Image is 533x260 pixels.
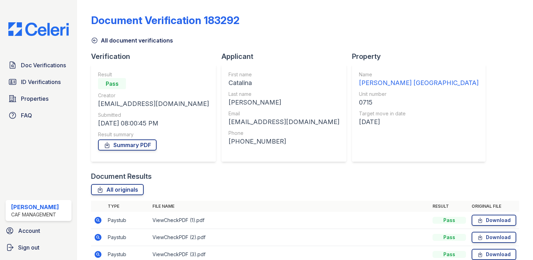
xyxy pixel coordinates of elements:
[21,78,61,86] span: ID Verifications
[359,110,479,117] div: Target move in date
[6,92,72,106] a: Properties
[98,78,126,89] div: Pass
[6,75,72,89] a: ID Verifications
[469,201,519,212] th: Original file
[91,52,222,61] div: Verification
[228,91,339,98] div: Last name
[228,110,339,117] div: Email
[98,139,157,151] a: Summary PDF
[228,98,339,107] div: [PERSON_NAME]
[472,215,516,226] a: Download
[18,227,40,235] span: Account
[105,229,150,246] td: Paystub
[91,14,240,26] div: Document Verification 183292
[228,137,339,146] div: [PHONE_NUMBER]
[228,117,339,127] div: [EMAIL_ADDRESS][DOMAIN_NAME]
[21,111,32,120] span: FAQ
[98,131,209,138] div: Result summary
[6,58,72,72] a: Doc Verifications
[3,240,74,254] a: Sign out
[91,36,173,45] a: All document verifications
[222,52,352,61] div: Applicant
[98,118,209,128] div: [DATE] 08:00:45 PM
[430,201,469,212] th: Result
[11,203,59,211] div: [PERSON_NAME]
[433,217,466,224] div: Pass
[105,212,150,229] td: Paystub
[91,184,144,195] a: All originals
[359,71,479,78] div: Name
[359,91,479,98] div: Unit number
[98,112,209,118] div: Submitted
[228,130,339,137] div: Phone
[150,201,430,212] th: File name
[352,52,491,61] div: Property
[150,229,430,246] td: ViewCheckPDF (2).pdf
[433,234,466,241] div: Pass
[18,243,39,252] span: Sign out
[21,61,66,69] span: Doc Verifications
[105,201,150,212] th: Type
[228,78,339,88] div: Catalina
[359,98,479,107] div: 0715
[150,212,430,229] td: ViewCheckPDF (1).pdf
[472,249,516,260] a: Download
[3,224,74,238] a: Account
[6,108,72,122] a: FAQ
[359,117,479,127] div: [DATE]
[433,251,466,258] div: Pass
[11,211,59,218] div: CAF Management
[98,99,209,109] div: [EMAIL_ADDRESS][DOMAIN_NAME]
[91,171,152,181] div: Document Results
[228,71,339,78] div: First name
[21,94,48,103] span: Properties
[3,22,74,36] img: CE_Logo_Blue-a8612792a0a2168367f1c8372b55b34899dd931a85d93a1a3d3e32e68fde9ad4.png
[359,71,479,88] a: Name [PERSON_NAME] [GEOGRAPHIC_DATA]
[359,78,479,88] div: [PERSON_NAME] [GEOGRAPHIC_DATA]
[472,232,516,243] a: Download
[98,71,209,78] div: Result
[98,92,209,99] div: Creator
